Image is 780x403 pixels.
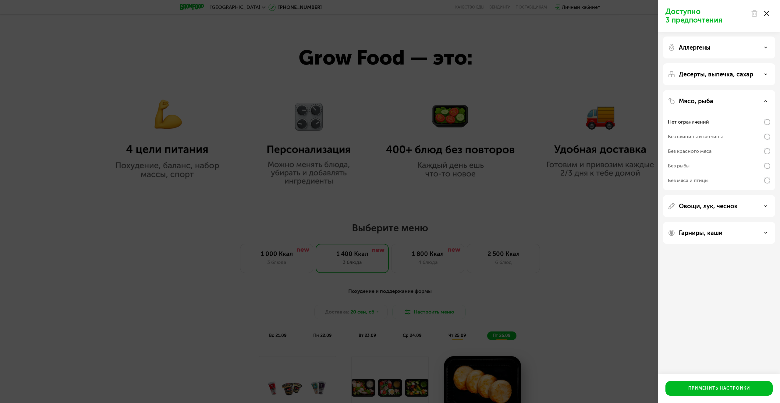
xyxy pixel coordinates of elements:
[668,177,708,184] div: Без мяса и птицы
[668,118,709,126] div: Нет ограничений
[679,202,738,210] p: Овощи, лук, чеснок
[668,148,711,155] div: Без красного мяса
[688,385,750,391] div: Применить настройки
[679,71,753,78] p: Десерты, выпечка, сахар
[665,7,747,24] p: Доступно 3 предпочтения
[679,44,711,51] p: Аллергены
[679,97,713,105] p: Мясо, рыба
[665,381,773,396] button: Применить настройки
[668,162,690,170] div: Без рыбы
[679,229,722,237] p: Гарниры, каши
[668,133,723,140] div: Без свинины и ветчины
